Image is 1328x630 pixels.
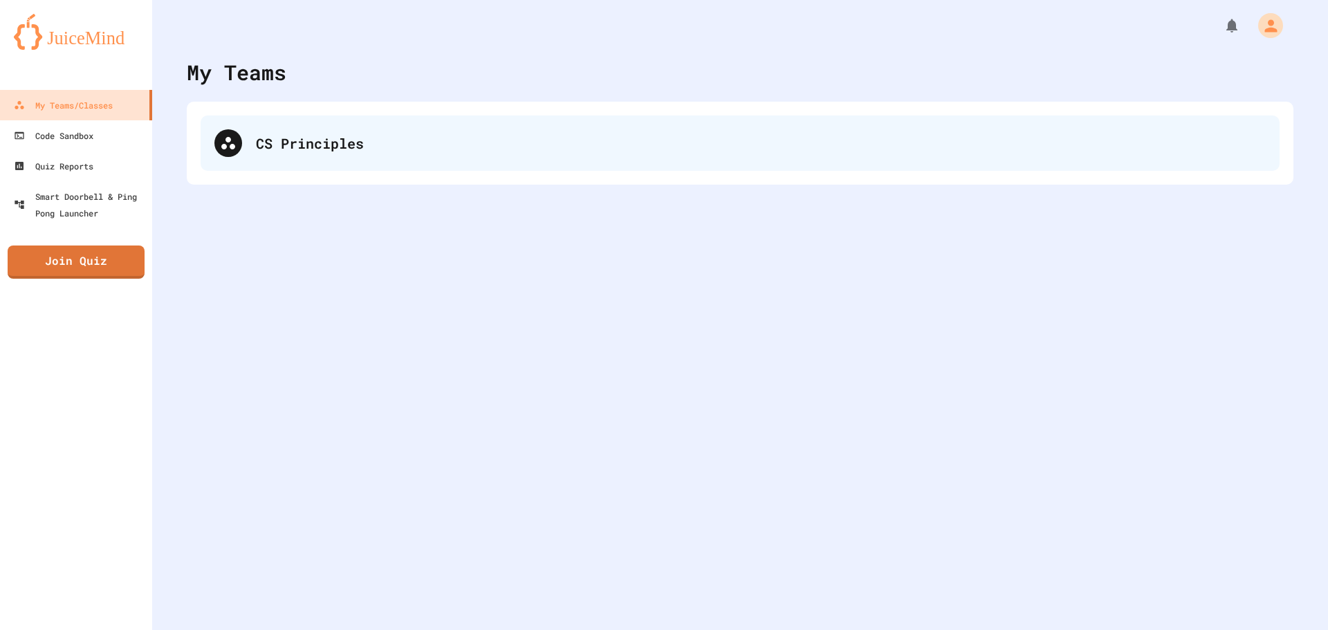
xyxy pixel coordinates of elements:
[14,158,93,174] div: Quiz Reports
[14,14,138,50] img: logo-orange.svg
[14,97,113,113] div: My Teams/Classes
[1244,10,1286,41] div: My Account
[14,188,147,221] div: Smart Doorbell & Ping Pong Launcher
[187,57,286,88] div: My Teams
[1198,14,1244,37] div: My Notifications
[8,245,145,279] a: Join Quiz
[256,133,1266,154] div: CS Principles
[201,115,1280,171] div: CS Principles
[14,127,93,144] div: Code Sandbox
